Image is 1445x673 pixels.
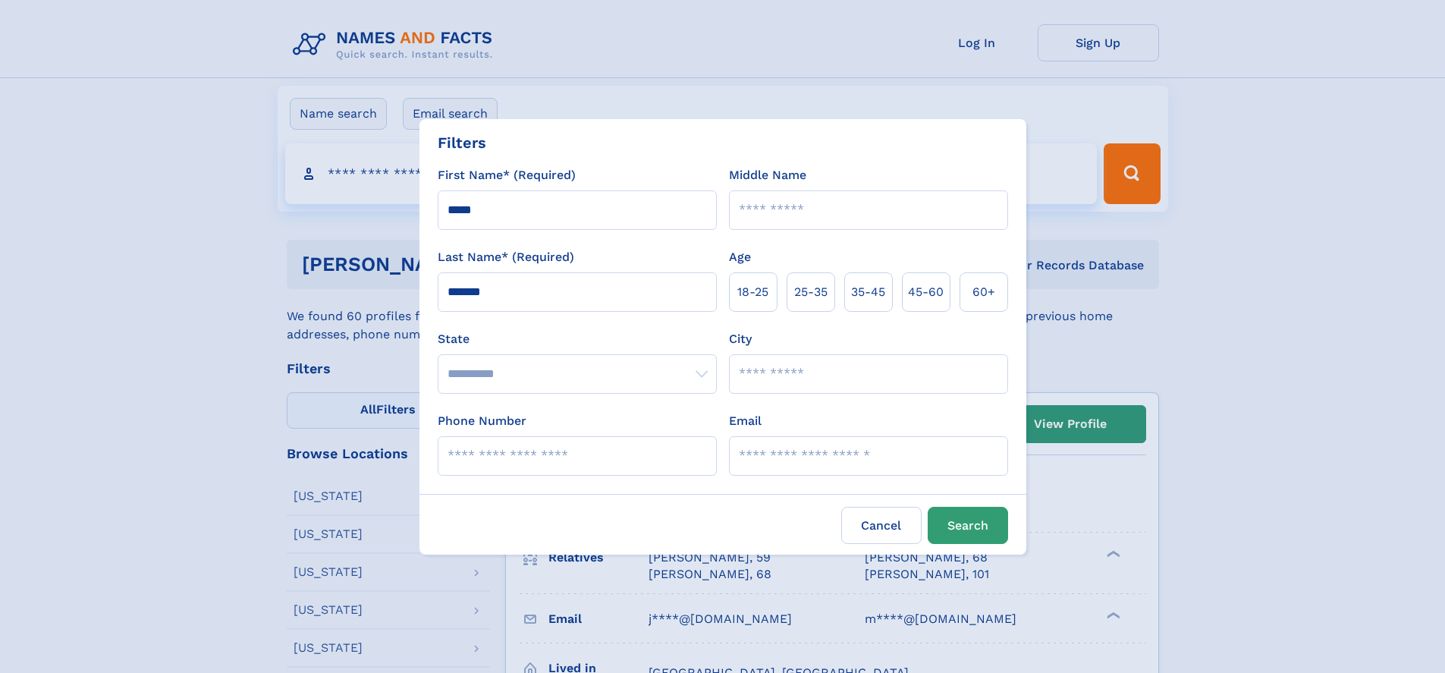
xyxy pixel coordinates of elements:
label: Cancel [841,507,922,544]
label: First Name* (Required) [438,166,576,184]
div: Filters [438,131,486,154]
button: Search [928,507,1008,544]
span: 18‑25 [737,283,768,301]
span: 35‑45 [851,283,885,301]
label: Age [729,248,751,266]
span: 60+ [972,283,995,301]
span: 25‑35 [794,283,828,301]
span: 45‑60 [908,283,944,301]
label: State [438,330,717,348]
label: Phone Number [438,412,526,430]
label: Last Name* (Required) [438,248,574,266]
label: Email [729,412,762,430]
label: City [729,330,752,348]
label: Middle Name [729,166,806,184]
